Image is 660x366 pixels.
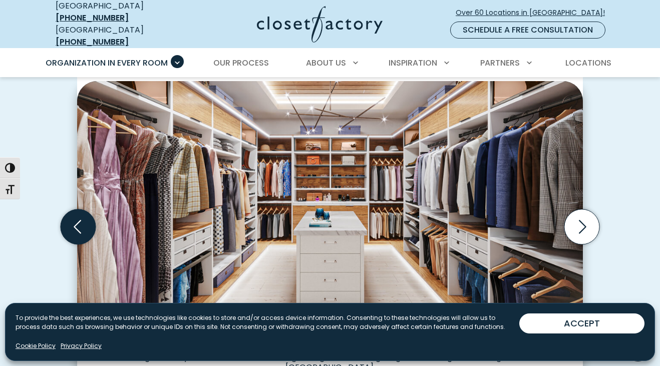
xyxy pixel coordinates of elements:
button: Previous slide [57,205,100,248]
img: Closet Factory Logo [257,6,383,43]
a: Cookie Policy [16,341,56,350]
p: To provide the best experiences, we use technologies like cookies to store and/or access device i... [16,313,519,331]
span: Inspiration [389,57,437,69]
img: Elegant luxury closet with floor-to-ceiling storage, LED underlighting, valet rods, glass shelvin... [77,81,583,344]
button: Next slide [560,205,603,248]
span: Our Process [213,57,269,69]
span: Over 60 Locations in [GEOGRAPHIC_DATA]! [456,8,613,18]
nav: Primary Menu [39,49,621,77]
a: [PHONE_NUMBER] [56,12,129,24]
a: Privacy Policy [61,341,102,350]
span: Locations [565,57,611,69]
span: Partners [480,57,520,69]
a: Over 60 Locations in [GEOGRAPHIC_DATA]! [455,4,613,22]
span: Organization in Every Room [46,57,168,69]
button: ACCEPT [519,313,644,333]
span: About Us [306,57,346,69]
div: [GEOGRAPHIC_DATA] [56,24,178,48]
a: [PHONE_NUMBER] [56,36,129,48]
a: Schedule a Free Consultation [450,22,605,39]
